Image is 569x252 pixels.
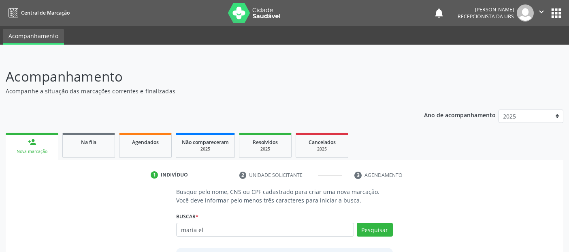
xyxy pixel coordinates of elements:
div: Indivíduo [161,171,188,179]
label: Buscar [176,210,198,223]
div: 2025 [182,146,229,152]
span: Na fila [81,139,96,146]
input: Busque por nome, CNS ou CPF [176,223,354,237]
div: [PERSON_NAME] [458,6,514,13]
span: Não compareceram [182,139,229,146]
span: Resolvidos [253,139,278,146]
span: Agendados [132,139,159,146]
div: person_add [28,138,36,146]
button: notifications [433,7,445,19]
p: Busque pelo nome, CNS ou CPF cadastrado para criar uma nova marcação. Você deve informar pelo men... [176,187,392,205]
p: Ano de acompanhamento [424,110,496,120]
button: apps [549,6,563,20]
div: 1 [151,171,158,179]
span: Cancelados [309,139,336,146]
div: Nova marcação [11,149,53,155]
div: 2025 [302,146,342,152]
span: Central de Marcação [21,9,70,16]
a: Central de Marcação [6,6,70,19]
i:  [537,7,546,16]
div: 2025 [245,146,286,152]
img: img [517,4,534,22]
p: Acompanhe a situação das marcações correntes e finalizadas [6,87,396,95]
button: Pesquisar [357,223,393,237]
button:  [534,4,549,22]
a: Acompanhamento [3,29,64,45]
p: Acompanhamento [6,67,396,87]
span: Recepcionista da UBS [458,13,514,20]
